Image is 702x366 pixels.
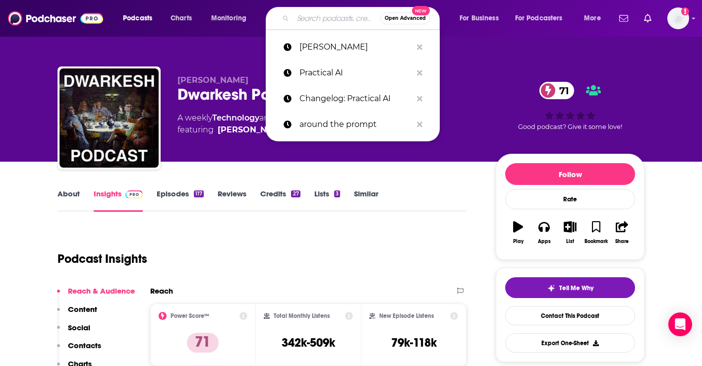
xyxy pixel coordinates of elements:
p: Dwarkesh [299,34,412,60]
span: and [259,113,275,122]
span: 71 [549,82,574,99]
h3: 342k-509k [282,335,335,350]
button: open menu [577,10,613,26]
span: For Business [460,11,499,25]
a: Contact This Podcast [505,306,635,325]
img: User Profile [667,7,689,29]
h2: Power Score™ [171,312,209,319]
a: About [58,189,80,212]
img: Dwarkesh Podcast [59,68,159,168]
a: Similar [354,189,378,212]
div: 3 [334,190,340,197]
a: Show notifications dropdown [640,10,655,27]
button: Open AdvancedNew [380,12,430,24]
button: open menu [509,10,577,26]
span: Monitoring [211,11,246,25]
span: Tell Me Why [559,284,593,292]
a: Show notifications dropdown [615,10,632,27]
button: Reach & Audience [57,286,135,305]
span: featuring [177,124,338,136]
button: Play [505,215,531,250]
span: Logged in as cmand-s [667,7,689,29]
p: around the prompt [299,112,412,137]
button: Social [57,323,90,341]
a: Credits27 [260,189,300,212]
button: Contacts [57,341,101,359]
span: Charts [171,11,192,25]
p: Contacts [68,341,101,350]
a: Changelog: Practical AI [266,86,440,112]
a: Charts [164,10,198,26]
div: 117 [194,190,204,197]
svg: Add a profile image [681,7,689,15]
span: More [584,11,601,25]
button: Export One-Sheet [505,333,635,353]
button: tell me why sparkleTell Me Why [505,277,635,298]
button: List [557,215,583,250]
div: Rate [505,189,635,209]
span: Podcasts [123,11,152,25]
h2: New Episode Listens [379,312,434,319]
div: 71Good podcast? Give it some love! [496,75,644,137]
div: Search podcasts, credits, & more... [275,7,449,30]
button: Show profile menu [667,7,689,29]
img: Podchaser Pro [125,190,143,198]
a: Reviews [218,189,246,212]
a: [PERSON_NAME] [266,34,440,60]
div: Open Intercom Messenger [668,312,692,336]
a: Technology [212,113,259,122]
div: 27 [291,190,300,197]
a: around the prompt [266,112,440,137]
span: [PERSON_NAME] [177,75,248,85]
button: Apps [531,215,557,250]
button: open menu [204,10,259,26]
h3: 79k-118k [391,335,437,350]
div: Share [615,239,629,244]
a: Episodes117 [157,189,204,212]
div: Bookmark [585,239,608,244]
h1: Podcast Insights [58,251,147,266]
button: Content [57,305,97,323]
span: For Podcasters [515,11,563,25]
p: Reach & Audience [68,286,135,296]
img: tell me why sparkle [547,284,555,292]
p: Social [68,323,90,332]
button: Follow [505,163,635,185]
button: Bookmark [583,215,609,250]
p: 71 [187,333,219,353]
div: Play [513,239,524,244]
span: Good podcast? Give it some love! [518,123,622,130]
span: Open Advanced [385,16,426,21]
a: 71 [539,82,574,99]
a: Practical AI [266,60,440,86]
p: Changelog: Practical AI [299,86,412,112]
div: A weekly podcast [177,112,338,136]
input: Search podcasts, credits, & more... [293,10,380,26]
div: Apps [538,239,551,244]
button: open menu [116,10,165,26]
h2: Total Monthly Listens [274,312,330,319]
a: InsightsPodchaser Pro [94,189,143,212]
button: open menu [453,10,511,26]
p: Practical AI [299,60,412,86]
p: Content [68,305,97,314]
a: Dwarkesh Patel [218,124,289,136]
h2: Reach [150,286,173,296]
div: List [566,239,574,244]
button: Share [609,215,635,250]
a: Lists3 [314,189,340,212]
img: Podchaser - Follow, Share and Rate Podcasts [8,9,103,28]
span: New [412,6,430,15]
